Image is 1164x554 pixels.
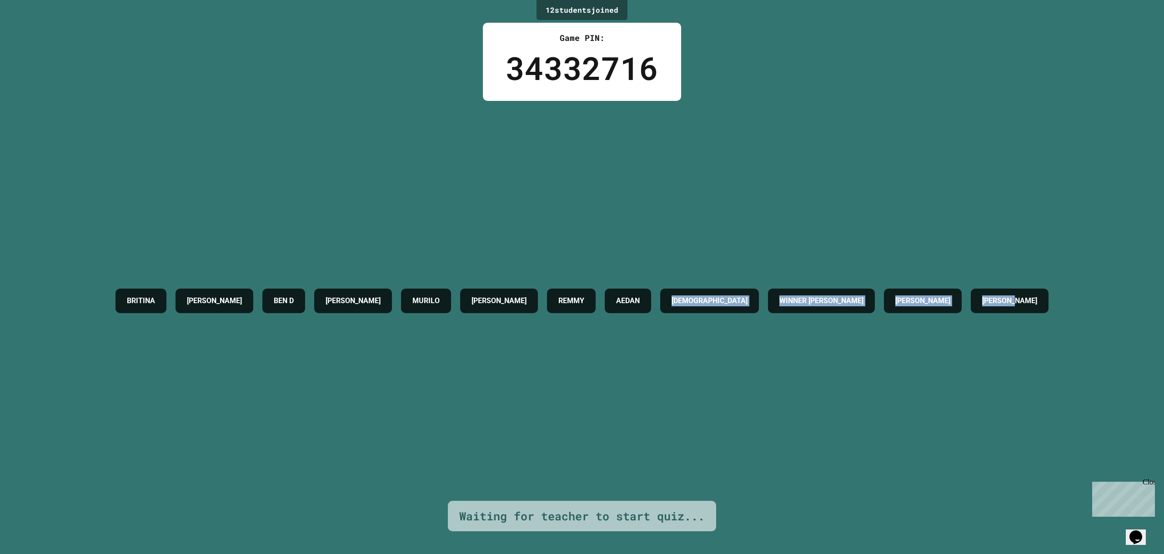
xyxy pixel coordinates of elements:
h4: WINNER [PERSON_NAME] [779,295,863,306]
h4: REMMY [558,295,584,306]
h4: AEDAN [616,295,640,306]
h4: [PERSON_NAME] [895,295,950,306]
h4: BRITINA [127,295,155,306]
h4: [DEMOGRAPHIC_DATA] [672,295,748,306]
h4: BEN D [274,295,294,306]
iframe: chat widget [1089,478,1155,517]
h4: [PERSON_NAME] [982,295,1037,306]
h4: [PERSON_NAME] [472,295,527,306]
div: 34332716 [506,44,658,92]
h4: [PERSON_NAME] [326,295,381,306]
h4: MURILO [412,295,440,306]
div: Chat with us now!Close [4,4,63,58]
div: Waiting for teacher to start quiz... [459,508,705,525]
iframe: chat widget [1126,518,1155,545]
h4: [PERSON_NAME] [187,295,242,306]
div: Game PIN: [506,32,658,44]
